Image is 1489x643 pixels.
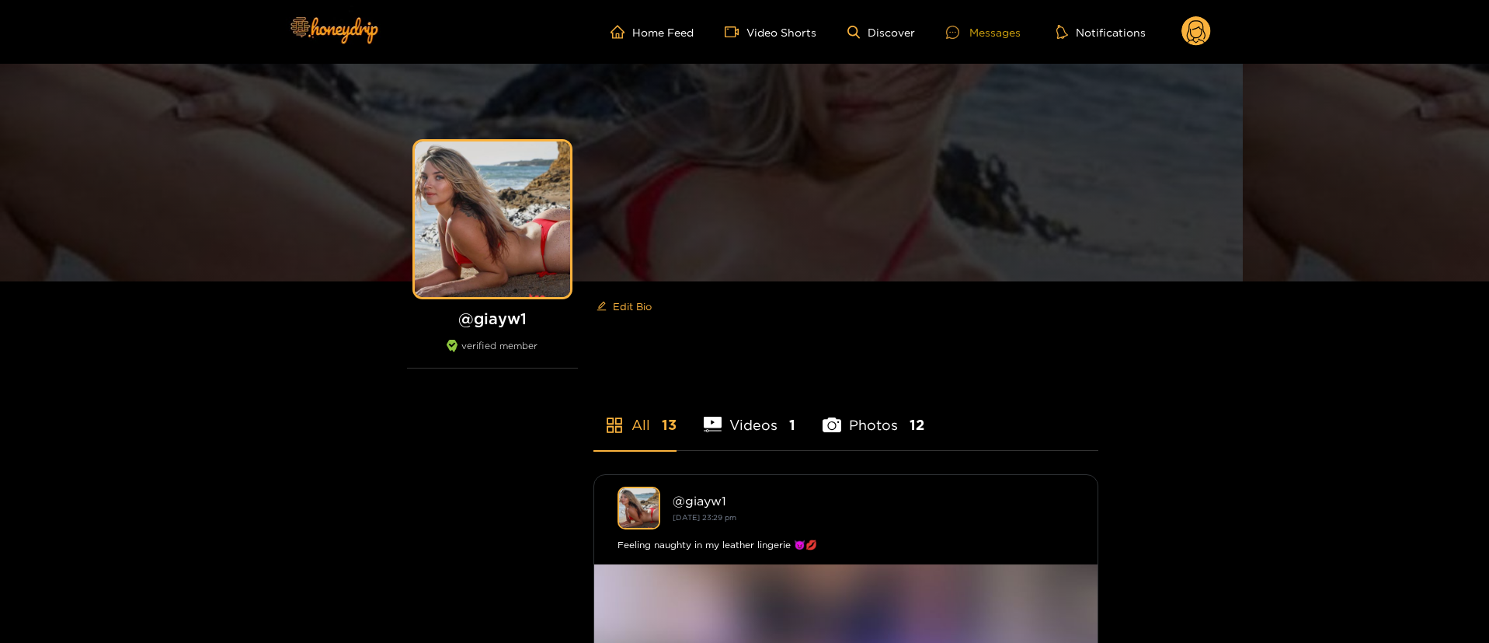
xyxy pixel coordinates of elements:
span: Edit Bio [613,299,652,314]
div: Feeling naughty in my leather lingerie 😈💋 [618,537,1074,553]
span: home [611,25,632,39]
small: [DATE] 23:29 pm [673,513,736,522]
span: video-camera [725,25,746,39]
li: Videos [704,380,796,450]
img: giayw1 [618,487,660,529]
a: Discover [847,26,915,39]
span: 12 [910,415,924,435]
div: @ giayw1 [673,494,1074,508]
button: editEdit Bio [593,294,655,319]
li: All [593,380,677,450]
h1: @ giayw1 [407,309,578,328]
span: edit [597,301,607,313]
button: Notifications [1052,24,1150,40]
span: 1 [789,415,795,435]
span: appstore [605,416,624,435]
div: Messages [946,23,1021,41]
span: 13 [662,415,677,435]
a: Video Shorts [725,25,816,39]
div: verified member [407,340,578,369]
li: Photos [823,380,924,450]
a: Home Feed [611,25,694,39]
